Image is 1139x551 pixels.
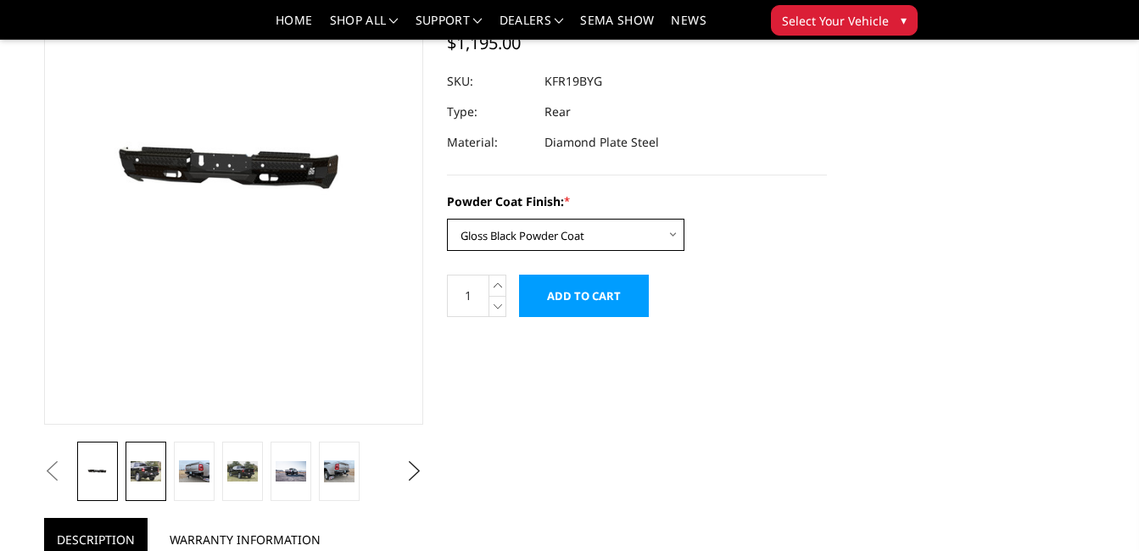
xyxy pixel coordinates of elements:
input: Add to Cart [519,275,649,317]
a: News [671,14,706,39]
dd: Diamond Plate Steel [544,127,659,158]
button: Previous [40,459,65,484]
dd: Rear [544,97,571,127]
a: shop all [330,14,399,39]
img: 2019-2026 Ram 2500-3500 - FT Series - Rear Bumper [179,460,209,482]
img: 2019-2026 Ram 2500-3500 - FT Series - Rear Bumper [324,460,354,482]
img: 2019-2026 Ram 2500-3500 - FT Series - Rear Bumper [276,461,305,481]
dd: KFR19BYG [544,66,602,97]
a: Home [276,14,312,39]
button: Next [402,459,427,484]
span: $1,195.00 [447,31,521,54]
span: ▾ [901,11,907,29]
dt: Material: [447,127,532,158]
dt: SKU: [447,66,532,97]
label: Powder Coat Finish: [447,192,827,210]
a: Dealers [500,14,564,39]
img: 2019-2026 Ram 2500-3500 - FT Series - Rear Bumper [131,461,160,481]
span: Select Your Vehicle [782,12,889,30]
a: SEMA Show [580,14,654,39]
dt: Type: [447,97,532,127]
button: Select Your Vehicle [771,5,918,36]
a: Support [416,14,483,39]
img: 2019-2026 Ram 2500-3500 - FT Series - Rear Bumper [227,461,257,481]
